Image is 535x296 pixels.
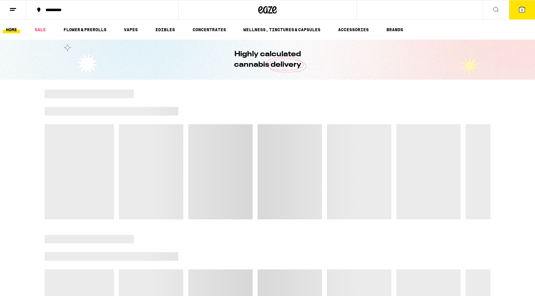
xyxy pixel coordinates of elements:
[121,26,141,33] a: VAPES
[383,26,406,33] a: BRANDS
[32,26,49,33] a: SALE
[509,0,535,19] button: 5
[60,26,110,33] a: FLOWER & PREROLLS
[216,49,319,70] h1: Highly calculated cannabis delivery
[3,26,20,33] a: HOME
[189,26,229,33] a: CONCENTRATES
[335,26,372,33] a: ACCESSORIES
[521,8,523,12] span: 5
[152,26,178,33] a: EDIBLES
[240,26,324,33] a: WELLNESS, TINCTURES & CAPSULES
